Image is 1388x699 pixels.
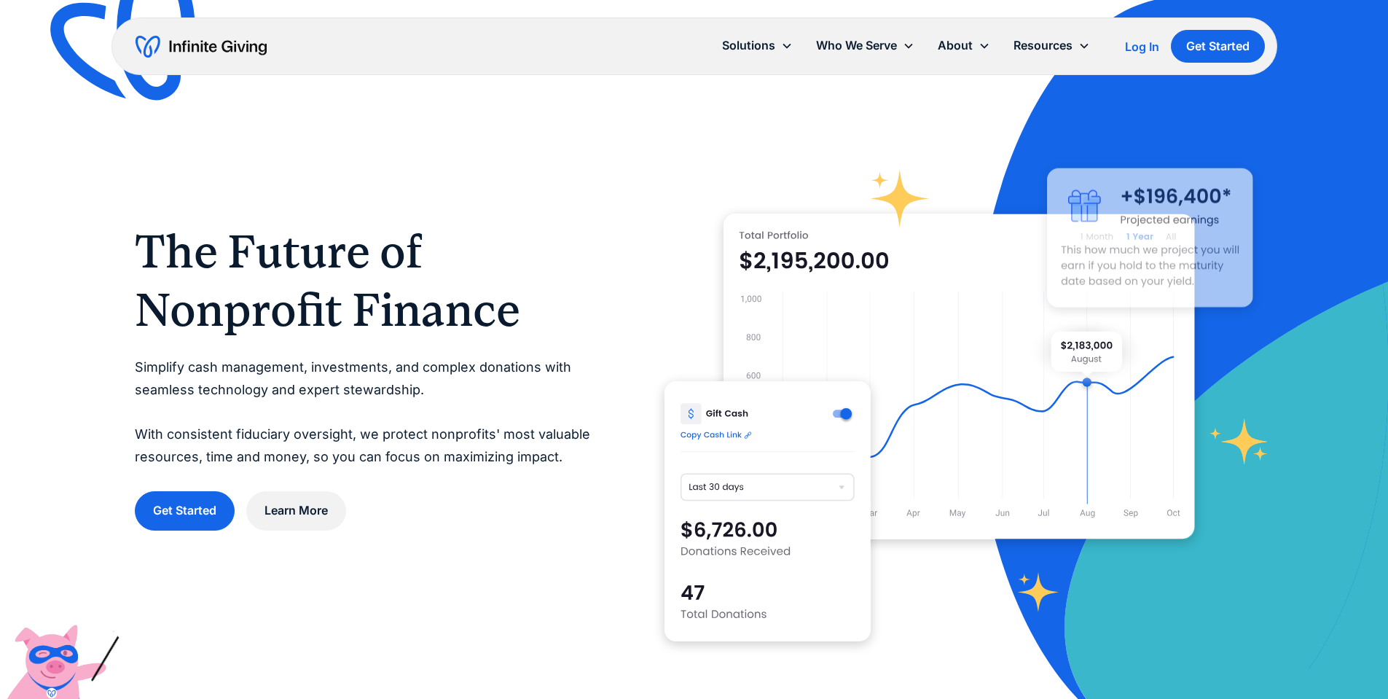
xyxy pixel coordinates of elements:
img: fundraising star [1209,418,1269,464]
h1: The Future of Nonprofit Finance [135,222,606,339]
p: Simplify cash management, investments, and complex donations with seamless technology and expert ... [135,356,606,468]
div: Solutions [722,36,775,55]
div: Resources [1013,36,1073,55]
a: Get Started [135,491,235,530]
div: Who We Serve [816,36,897,55]
a: Learn More [246,491,346,530]
div: About [926,30,1002,61]
a: Log In [1125,38,1159,55]
img: nonprofit donation platform [724,214,1195,539]
div: Log In [1125,41,1159,52]
div: Resources [1002,30,1102,61]
a: Get Started [1171,30,1265,63]
div: Solutions [710,30,804,61]
div: About [938,36,973,55]
img: donation software for nonprofits [664,381,871,641]
div: Who We Serve [804,30,926,61]
a: home [136,35,267,58]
